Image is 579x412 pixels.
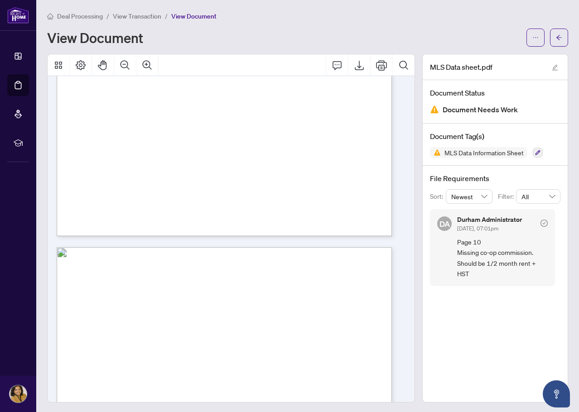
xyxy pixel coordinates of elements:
[540,220,548,227] span: check-circle
[556,34,562,41] span: arrow-left
[457,216,522,223] h5: Durham Administrator
[10,385,27,402] img: Profile Icon
[430,62,492,72] span: MLS Data sheet.pdf
[457,225,498,232] span: [DATE], 07:01pm
[57,12,103,20] span: Deal Processing
[498,192,516,201] p: Filter:
[106,11,109,21] li: /
[171,12,217,20] span: View Document
[532,34,539,41] span: ellipsis
[47,30,143,45] h1: View Document
[430,192,446,201] p: Sort:
[439,217,450,230] span: DA
[430,131,560,142] h4: Document Tag(s)
[165,11,168,21] li: /
[47,13,53,19] span: home
[543,380,570,407] button: Open asap
[7,7,29,24] img: logo
[430,105,439,114] img: Document Status
[552,64,558,71] span: edit
[430,147,441,158] img: Status Icon
[441,149,527,156] span: MLS Data Information Sheet
[451,190,487,203] span: Newest
[113,12,161,20] span: View Transaction
[443,104,518,116] span: Document Needs Work
[430,87,560,98] h4: Document Status
[521,190,555,203] span: All
[430,173,560,184] h4: File Requirements
[457,237,548,279] span: Page 10 Missing co-op commission. Should be 1/2 month rent + HST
